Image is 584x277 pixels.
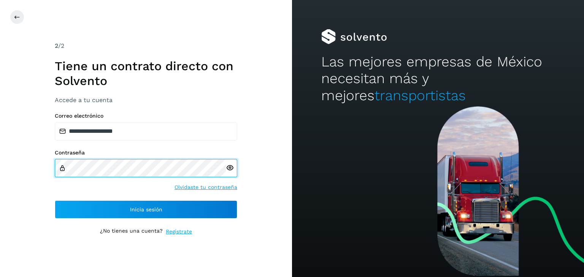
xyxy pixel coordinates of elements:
a: Regístrate [166,228,192,236]
h1: Tiene un contrato directo con Solvento [55,59,237,88]
span: 2 [55,42,58,49]
p: ¿No tienes una cuenta? [100,228,163,236]
button: Inicia sesión [55,200,237,219]
div: /2 [55,41,237,50]
span: Inicia sesión [130,207,162,212]
label: Correo electrónico [55,113,237,119]
a: Olvidaste tu contraseña [175,183,237,191]
label: Contraseña [55,150,237,156]
h3: Accede a tu cuenta [55,96,237,104]
h2: Las mejores empresas de México necesitan más y mejores [321,54,555,104]
span: transportistas [375,87,466,104]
